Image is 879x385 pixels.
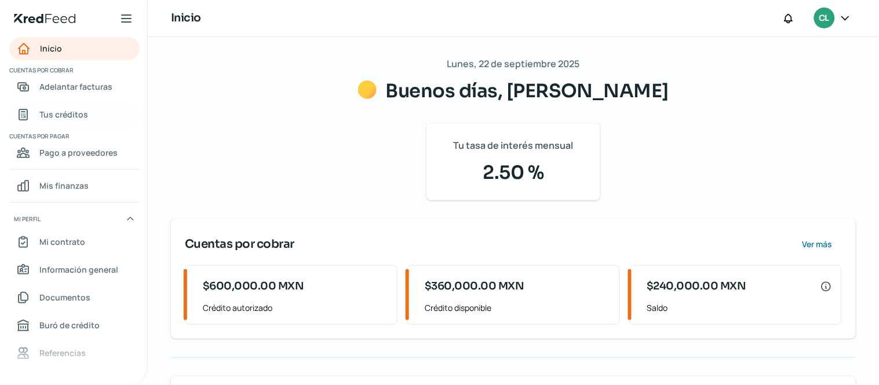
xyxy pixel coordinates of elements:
span: Lunes, 22 de septiembre 2025 [447,56,580,72]
span: Mis finanzas [39,178,89,193]
span: Ver más [803,240,833,248]
span: $240,000.00 MXN [647,278,747,294]
img: Saludos [358,80,377,99]
span: Adelantar facturas [39,79,112,94]
a: Inicio [9,37,140,60]
span: Información general [39,262,118,277]
span: Buenos días, [PERSON_NAME] [386,79,669,102]
span: Cuentas por cobrar [9,65,138,75]
span: Crédito disponible [425,300,610,315]
span: Tu tasa de interés mensual [454,137,574,154]
span: $360,000.00 MXN [425,278,524,294]
span: CL [819,12,829,25]
a: Información general [9,258,140,281]
span: Cuentas por cobrar [185,236,294,253]
a: Referencias [9,342,140,365]
a: Documentos [9,286,140,309]
span: Inicio [40,41,62,56]
span: Tus créditos [39,107,88,122]
span: Documentos [39,290,90,305]
span: Buró de crédito [39,318,100,332]
a: Mi contrato [9,230,140,254]
span: Cuentas por pagar [9,131,138,141]
span: $600,000.00 MXN [203,278,304,294]
span: Referencias [39,346,86,360]
a: Pago a proveedores [9,141,140,164]
span: Pago a proveedores [39,145,118,160]
a: Mis finanzas [9,174,140,197]
span: Saldo [647,300,832,315]
span: Mi perfil [14,214,41,224]
span: 2.50 % [440,159,586,186]
h1: Inicio [171,10,201,27]
button: Ver más [793,233,842,256]
a: Tus créditos [9,103,140,126]
a: Buró de crédito [9,314,140,337]
span: Mi contrato [39,234,85,249]
a: Adelantar facturas [9,75,140,98]
span: Crédito autorizado [203,300,388,315]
